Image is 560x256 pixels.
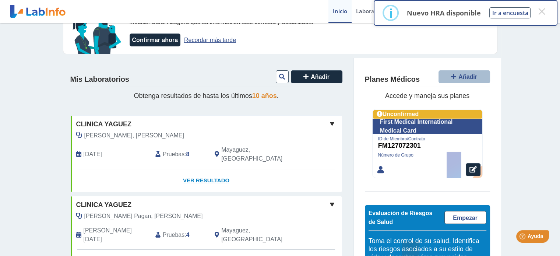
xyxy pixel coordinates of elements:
[389,6,392,20] div: i
[489,7,531,18] button: Ir a encuesta
[84,150,102,159] span: 2025-09-01
[291,70,342,83] button: Añadir
[221,226,303,244] span: Mayaguez, PR
[130,10,369,25] span: su información clínica muestra que has estado bajo la cubierta de First Medical International Med...
[84,212,203,221] span: Vicenty Pagan, Luis
[535,5,548,18] button: Close this dialog
[311,74,330,80] span: Añadir
[385,92,469,99] span: Accede y maneja sus planes
[444,211,486,224] a: Empezar
[70,75,129,84] h4: Mis Laboratorios
[252,92,277,99] span: 10 años
[134,92,278,99] span: Obtenga resultados de hasta los últimos .
[494,227,552,248] iframe: Help widget launcher
[186,232,190,238] b: 4
[163,231,184,239] span: Pruebas
[163,150,184,159] span: Pruebas
[150,145,209,163] div: :
[84,131,184,140] span: Flores Santiago, Josean
[221,145,303,163] span: Mayaguez, PR
[76,119,131,129] span: Clinica Yaguez
[439,70,490,83] button: Añadir
[76,200,131,210] span: Clinica Yaguez
[84,226,150,244] span: 2025-01-17
[186,151,190,157] b: 8
[406,8,480,17] p: Nuevo HRA disponible
[369,210,433,225] span: Evaluación de Riesgos de Salud
[71,169,342,192] a: Ver Resultado
[130,34,180,46] button: Confirmar ahora
[184,37,236,43] a: Recordar más tarde
[453,215,478,221] span: Empezar
[458,74,477,80] span: Añadir
[365,75,420,84] h4: Planes Médicos
[150,226,209,244] div: :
